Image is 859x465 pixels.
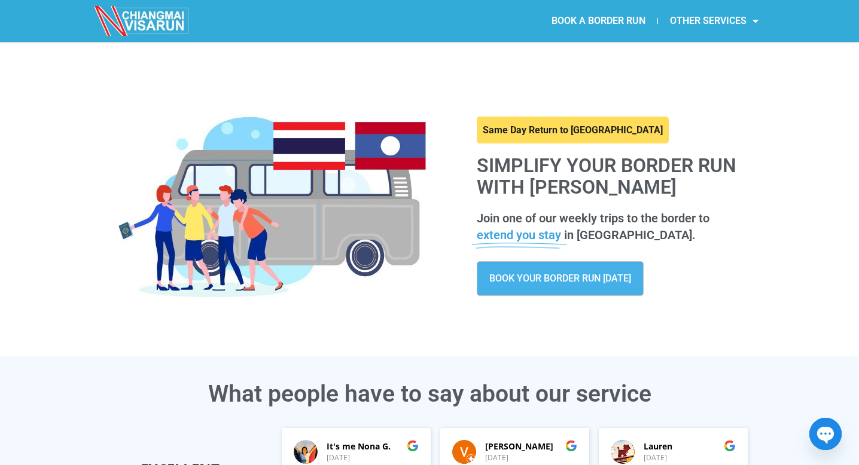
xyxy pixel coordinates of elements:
nav: Menu [429,7,770,35]
span: Join one of our weekly trips to the border to [477,211,709,225]
div: Lauren [644,440,736,452]
img: Victor A profile picture [452,440,476,464]
span: in [GEOGRAPHIC_DATA]. [564,228,696,242]
a: OTHER SERVICES [658,7,770,35]
img: Lauren profile picture [611,440,635,464]
h1: Simplify your border run with [PERSON_NAME] [477,155,753,197]
a: BOOK A BORDER RUN [540,7,657,35]
h3: What people have to say about our service [95,383,764,406]
span: BOOK YOUR BORDER RUN [DATE] [489,274,631,283]
div: It's me Nona G. [327,440,419,452]
div: [DATE] [485,453,577,463]
img: It's me Nona G. profile picture [294,440,318,464]
img: Google [407,440,419,452]
div: [DATE] [327,453,419,463]
img: Google [565,440,577,452]
div: [DATE] [644,453,736,463]
div: [PERSON_NAME] [485,440,577,452]
img: Google [724,440,736,452]
a: BOOK YOUR BORDER RUN [DATE] [477,261,644,296]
